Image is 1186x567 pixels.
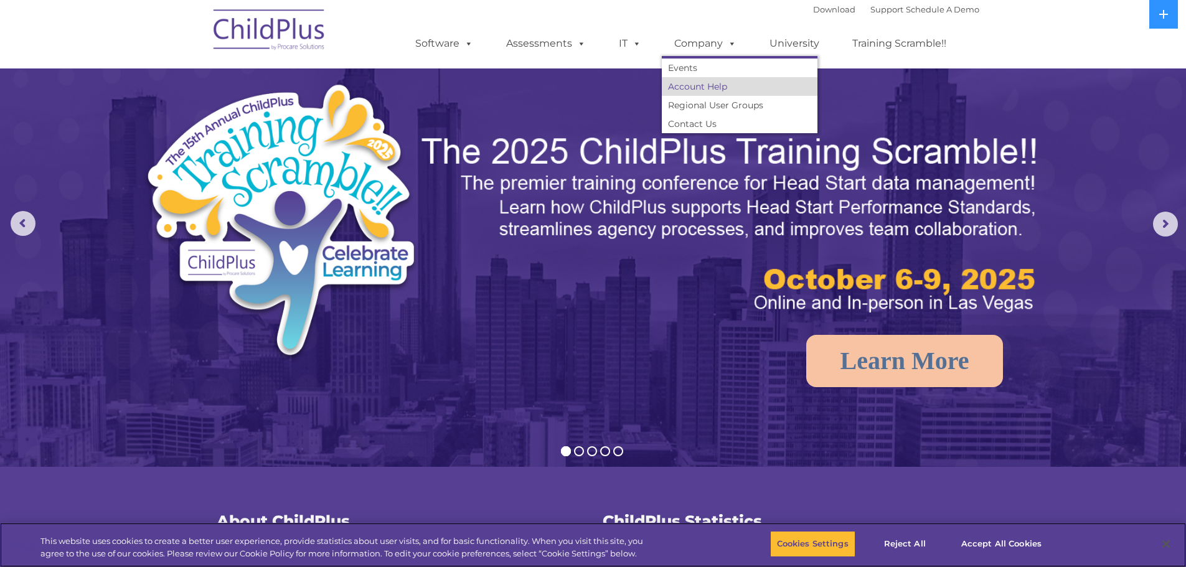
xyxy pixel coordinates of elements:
a: Support [870,4,903,14]
a: Account Help [662,77,817,96]
img: ChildPlus by Procare Solutions [207,1,332,63]
div: This website uses cookies to create a better user experience, provide statistics about user visit... [40,535,652,560]
font: | [813,4,979,14]
span: ChildPlus Statistics [603,512,762,530]
a: Download [813,4,855,14]
a: Learn More [806,335,1004,387]
a: University [757,31,832,56]
button: Cookies Settings [770,531,855,557]
span: About ChildPlus [217,512,350,530]
a: IT [606,31,654,56]
a: Training Scramble!! [840,31,959,56]
a: Software [403,31,486,56]
a: Assessments [494,31,598,56]
a: Schedule A Demo [906,4,979,14]
a: Regional User Groups [662,96,817,115]
button: Close [1152,530,1180,558]
button: Reject All [866,531,944,557]
a: Contact Us [662,115,817,133]
a: Events [662,59,817,77]
button: Accept All Cookies [954,531,1048,557]
a: Company [662,31,749,56]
